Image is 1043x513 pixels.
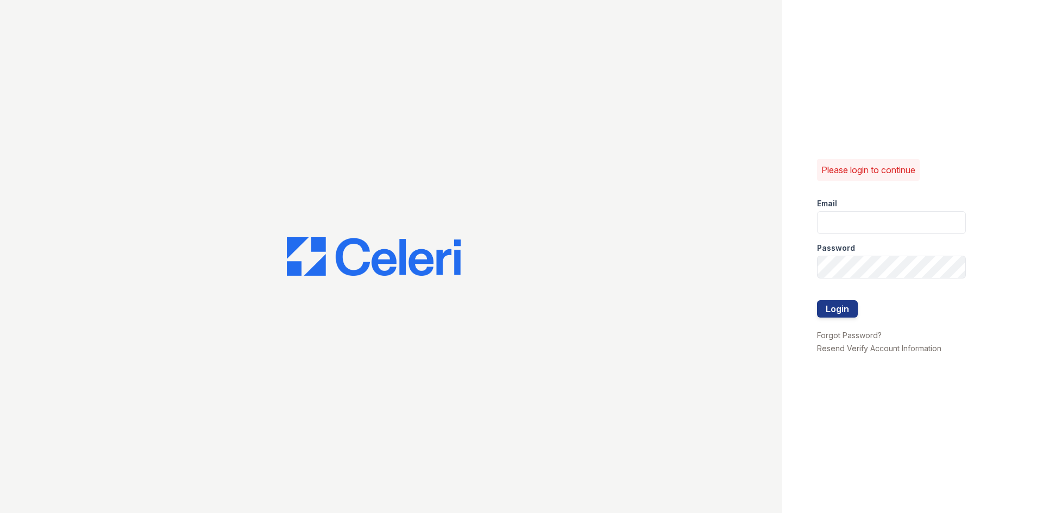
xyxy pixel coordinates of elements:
img: CE_Logo_Blue-a8612792a0a2168367f1c8372b55b34899dd931a85d93a1a3d3e32e68fde9ad4.png [287,237,461,276]
a: Resend Verify Account Information [817,344,941,353]
label: Password [817,243,855,254]
p: Please login to continue [821,163,915,176]
button: Login [817,300,858,318]
a: Forgot Password? [817,331,882,340]
label: Email [817,198,837,209]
